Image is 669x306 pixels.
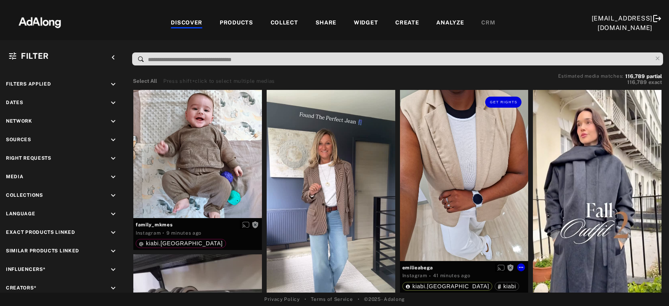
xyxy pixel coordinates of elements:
i: keyboard_arrow_down [109,80,118,89]
span: kiabi [503,283,516,289]
span: Get rights [490,100,518,104]
span: Collections [6,192,43,198]
span: Media [6,174,24,179]
span: • [305,296,306,303]
span: kiabi.[GEOGRAPHIC_DATA] [413,283,490,289]
span: Rights not requested [507,265,514,270]
div: CRM [481,19,495,28]
a: Terms of Service [311,296,353,303]
div: SHARE [316,19,337,28]
span: · [163,230,164,236]
span: Similar Products Linked [6,248,79,254]
div: kiabi [498,284,516,289]
span: Right Requests [6,155,51,161]
span: family_mkmes [136,221,260,228]
span: • [358,296,360,303]
i: keyboard_arrow_down [109,265,118,274]
span: Influencers* [6,267,45,272]
span: emilieabega [402,264,526,271]
time: 2025-09-17T13:44:33.000Z [433,273,471,278]
div: DISCOVER [171,19,202,28]
span: 116,789 [627,79,647,85]
i: keyboard_arrow_down [109,173,118,181]
span: Network [6,118,32,124]
div: PRODUCTS [220,19,253,28]
button: Enable diffusion on this media [240,220,252,229]
div: Instagram [402,272,427,279]
i: keyboard_arrow_down [109,247,118,256]
button: Select All [133,77,157,85]
span: Rights not requested [252,222,259,227]
span: Language [6,211,36,216]
div: COLLECT [271,19,298,28]
i: keyboard_arrow_down [109,117,118,126]
div: Instagram [136,229,161,237]
i: keyboard_arrow_down [109,284,118,293]
span: © 2025 - Adalong [364,296,405,303]
span: Filter [21,51,49,61]
a: Privacy Policy [264,296,300,303]
i: keyboard_arrow_down [109,191,118,200]
time: 2025-09-17T14:16:45.000Z [166,230,202,236]
button: 116,789exact [558,78,662,86]
div: [EMAIL_ADDRESS][DOMAIN_NAME] [592,14,653,33]
i: keyboard_arrow_down [109,210,118,218]
span: Exact Products Linked [6,229,75,235]
span: 116,789 [625,73,645,79]
button: 116,789partial [625,75,662,78]
span: Filters applied [6,81,51,87]
div: CREATE [395,19,419,28]
div: WIDGET [354,19,378,28]
span: Creators* [6,285,36,291]
button: Enable diffusion on this media [495,263,507,272]
div: Press shift+click to select multiple medias [163,77,275,85]
div: kiabi.france [139,241,223,246]
div: kiabi.france [406,284,490,289]
img: 63233d7d88ed69de3c212112c67096b6.png [5,10,75,34]
i: keyboard_arrow_down [109,99,118,107]
span: Dates [6,100,23,105]
span: · [429,273,431,279]
i: keyboard_arrow_down [109,136,118,144]
span: Sources [6,137,31,142]
span: Estimated media matches: [558,73,624,79]
span: kiabi.[GEOGRAPHIC_DATA] [146,240,223,246]
div: ANALYZE [436,19,464,28]
i: keyboard_arrow_down [109,154,118,163]
i: keyboard_arrow_down [109,228,118,237]
i: keyboard_arrow_left [109,53,118,62]
button: Get rights [485,97,521,108]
